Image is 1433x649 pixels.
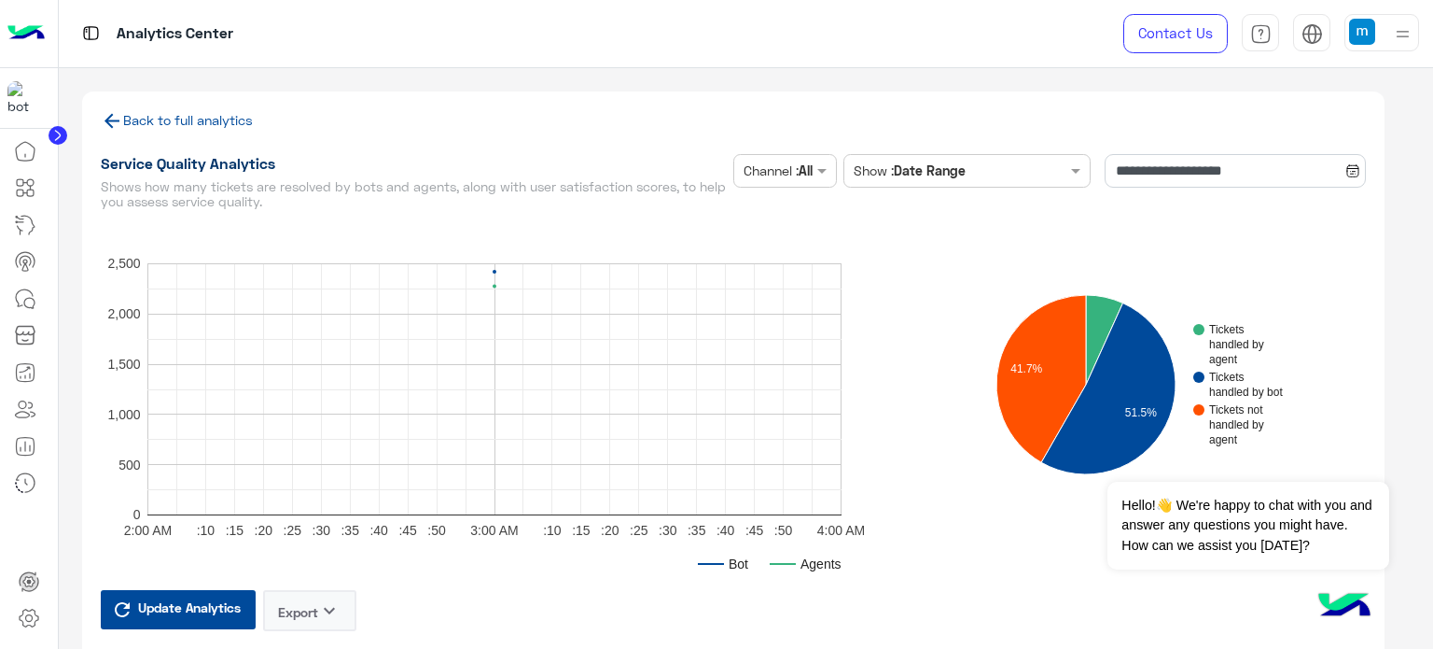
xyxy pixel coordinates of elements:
text: :30 [312,522,330,537]
span: Update Analytics [133,595,245,620]
text: Tickets not [1209,403,1263,416]
text: 2,500 [107,256,140,271]
text: :35 [341,522,359,537]
text: 51.5% [1124,406,1156,419]
text: handled by [1209,418,1264,431]
text: :20 [601,522,619,537]
text: 2,000 [107,306,140,321]
text: 2:00 AM [123,522,171,537]
text: :20 [254,522,272,537]
img: hulul-logo.png [1312,574,1377,640]
h5: Shows how many tickets are resolved by bots and agents, along with user satisfaction scores, to h... [101,179,727,209]
img: profile [1391,22,1414,46]
text: :40 [716,522,734,537]
text: agent [1209,353,1238,366]
img: tab [79,21,103,45]
text: :30 [659,522,677,537]
img: userImage [1349,19,1375,45]
text: 1,500 [107,357,140,372]
text: :45 [398,522,417,537]
text: handled by [1209,338,1264,351]
svg: A chart. [101,217,963,590]
text: agent [1209,433,1238,446]
img: tab [1250,23,1272,45]
text: 4:00 AM [816,522,864,537]
text: :40 [369,522,388,537]
h1: Service Quality Analytics [101,154,727,173]
text: Tickets [1209,371,1245,384]
img: Logo [7,14,45,53]
p: Analytics Center [117,21,233,47]
text: :15 [225,522,243,537]
button: Update Analytics [101,590,256,629]
text: 0 [132,507,140,522]
text: :35 [687,522,705,537]
i: keyboard_arrow_down [318,600,341,622]
text: :50 [427,522,446,537]
text: Bot [729,556,748,571]
text: 41.7% [1010,362,1042,375]
text: 500 [118,457,141,472]
text: :10 [543,522,562,537]
a: Back to full analytics [101,112,253,128]
text: :10 [196,522,215,537]
text: :45 [744,522,763,537]
text: :25 [630,522,648,537]
text: Agents [800,556,842,571]
button: Exportkeyboard_arrow_down [263,590,356,631]
a: Contact Us [1123,14,1228,53]
span: Hello!👋 We're happy to chat with you and answer any questions you might have. How can we assist y... [1107,482,1388,570]
text: Tickets [1209,323,1245,336]
text: :25 [283,522,301,537]
text: 3:00 AM [470,522,518,537]
text: :15 [572,522,591,537]
text: :50 [773,522,792,537]
img: tab [1301,23,1323,45]
text: 1,000 [107,406,140,421]
a: tab [1242,14,1279,53]
svg: A chart. [949,217,1333,553]
text: handled by bot [1209,386,1283,399]
img: 1403182699927242 [7,81,41,115]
